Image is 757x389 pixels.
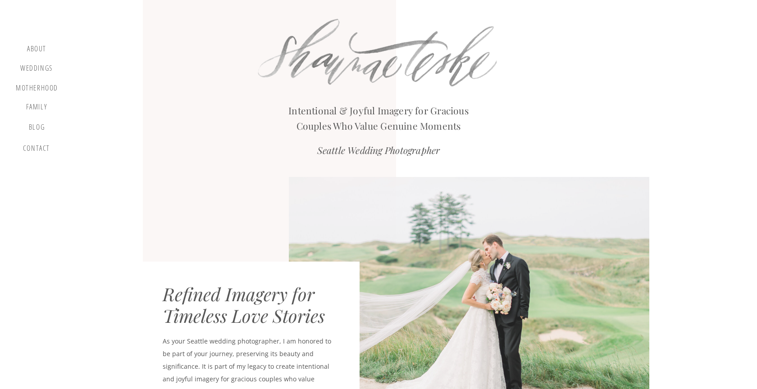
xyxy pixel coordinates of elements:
p: As your Seattle wedding photographer, I am honored to be part of your journey, preserving its bea... [163,335,339,388]
a: motherhood [16,84,58,94]
h2: Intentional & Joyful Imagery for Gracious Couples Who Value Genuine Moments [278,103,479,129]
div: Refined Imagery for Timeless Love Stories [163,283,344,326]
a: contact [21,144,52,156]
a: blog [23,123,50,136]
a: about [23,45,50,55]
a: Weddings [19,64,54,75]
a: Family [19,103,54,114]
i: Seattle Wedding Photographer [317,144,440,156]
